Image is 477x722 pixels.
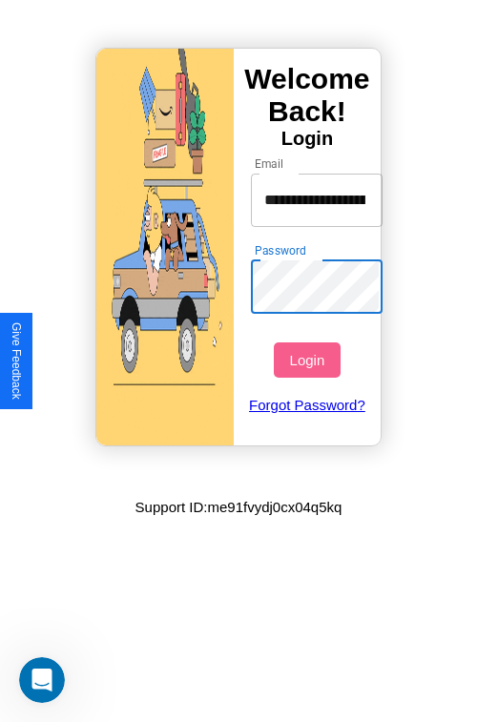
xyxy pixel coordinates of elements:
[135,494,342,520] p: Support ID: me91fvydj0cx04q5kq
[10,322,23,400] div: Give Feedback
[19,657,65,703] iframe: Intercom live chat
[241,378,374,432] a: Forgot Password?
[234,128,381,150] h4: Login
[274,342,340,378] button: Login
[96,49,234,445] img: gif
[234,63,381,128] h3: Welcome Back!
[255,155,284,172] label: Email
[255,242,305,258] label: Password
